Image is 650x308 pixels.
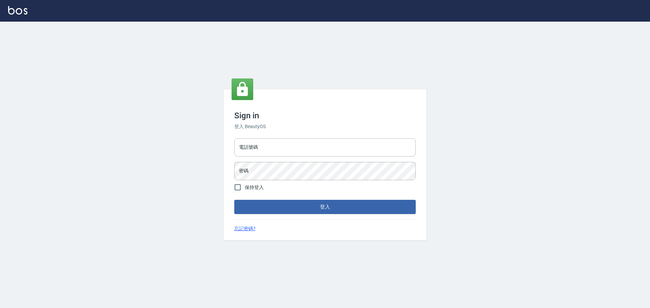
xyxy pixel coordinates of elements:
button: 登入 [234,200,416,214]
img: Logo [8,6,27,15]
a: 忘記密碼? [234,225,256,232]
h6: 登入 BeautyOS [234,123,416,130]
span: 保持登入 [245,184,264,191]
h3: Sign in [234,111,416,120]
